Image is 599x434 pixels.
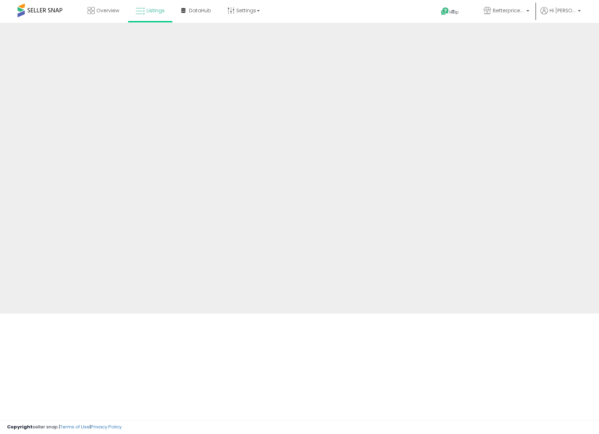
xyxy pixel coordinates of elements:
[189,7,211,14] span: DataHub
[96,7,119,14] span: Overview
[441,7,449,16] i: Get Help
[449,9,459,15] span: Help
[493,7,524,14] span: Betterpricer - MX
[435,2,472,23] a: Help
[147,7,165,14] span: Listings
[540,7,581,23] a: Hi [PERSON_NAME]
[550,7,576,14] span: Hi [PERSON_NAME]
